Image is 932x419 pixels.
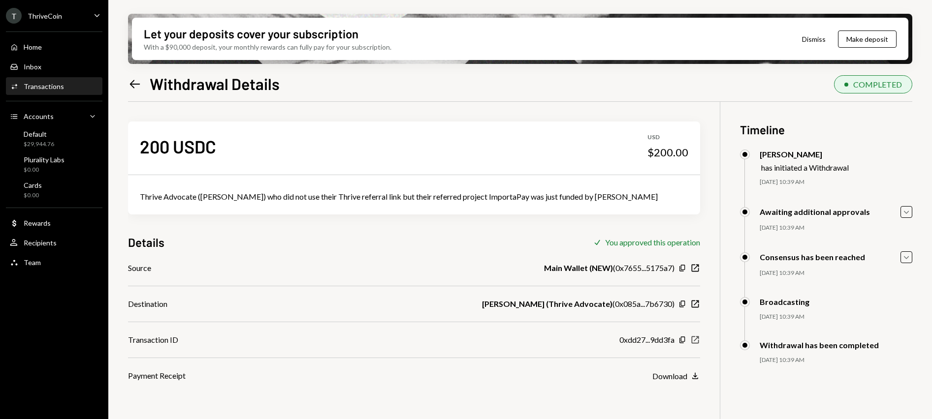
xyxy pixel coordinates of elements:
[652,371,700,382] button: Download
[760,224,912,232] div: [DATE] 10:39 AM
[760,207,870,216] div: Awaiting additional approvals
[605,238,700,247] div: You approved this operation
[150,74,280,93] h1: Withdrawal Details
[24,239,57,247] div: Recipients
[144,26,358,42] div: Let your deposits cover your subscription
[6,38,102,56] a: Home
[652,371,687,381] div: Download
[24,130,54,138] div: Default
[760,340,879,350] div: Withdrawal has been completed
[853,80,902,89] div: COMPLETED
[6,107,102,125] a: Accounts
[128,262,151,274] div: Source
[128,234,164,250] h3: Details
[24,140,54,149] div: $29,944.76
[544,262,675,274] div: ( 0x7655...5175a7 )
[24,191,42,200] div: $0.00
[482,298,612,310] b: [PERSON_NAME] (Thrive Advocate)
[544,262,613,274] b: Main Wallet (NEW)
[6,58,102,75] a: Inbox
[128,298,167,310] div: Destination
[24,181,42,189] div: Cards
[760,269,912,277] div: [DATE] 10:39 AM
[760,297,809,306] div: Broadcasting
[6,8,22,24] div: T
[6,152,102,176] a: Plurality Labs$0.00
[140,135,216,157] div: 200 USDC
[760,252,865,262] div: Consensus has been reached
[6,127,102,150] a: Default$29,944.76
[24,82,64,90] div: Transactions
[24,166,64,174] div: $0.00
[6,214,102,232] a: Rewards
[6,77,102,95] a: Transactions
[482,298,675,310] div: ( 0x085a...7b6730 )
[24,219,51,227] div: Rewards
[128,334,178,346] div: Transaction ID
[6,234,102,251] a: Recipients
[24,62,41,71] div: Inbox
[24,155,64,164] div: Plurality Labs
[761,163,849,172] div: has initiated a Withdrawal
[619,334,675,346] div: 0xdd27...9dd3fa
[740,121,912,138] h3: Timeline
[647,146,688,159] div: $200.00
[760,313,912,321] div: [DATE] 10:39 AM
[128,370,186,382] div: Payment Receipt
[24,258,41,267] div: Team
[144,42,391,52] div: With a $90,000 deposit, your monthly rewards can fully pay for your subscription.
[760,150,849,159] div: [PERSON_NAME]
[140,191,688,203] div: Thrive Advocate ([PERSON_NAME]) who did not use their Thrive referral link but their referred pro...
[6,178,102,202] a: Cards$0.00
[838,30,897,48] button: Make deposit
[24,112,54,120] div: Accounts
[28,12,62,20] div: ThriveCoin
[760,356,912,364] div: [DATE] 10:39 AM
[790,28,838,51] button: Dismiss
[24,43,42,51] div: Home
[647,133,688,142] div: USD
[760,178,912,186] div: [DATE] 10:39 AM
[6,253,102,271] a: Team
